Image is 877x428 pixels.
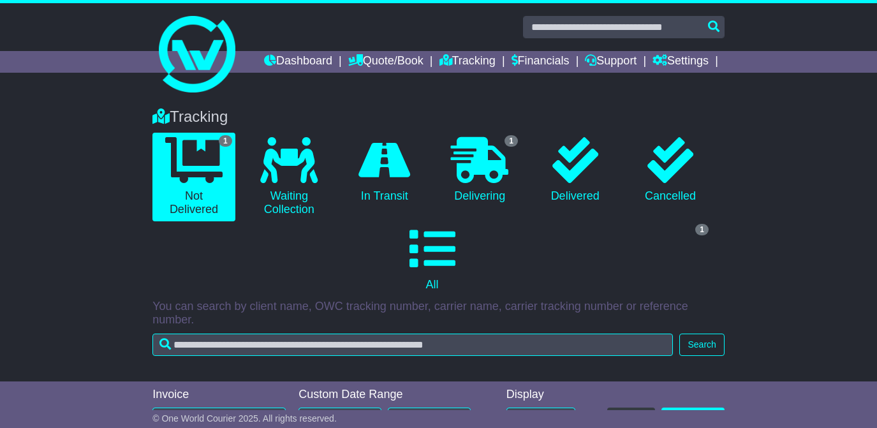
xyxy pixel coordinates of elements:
button: Search [679,334,724,356]
a: Financials [512,51,570,73]
a: Support [585,51,637,73]
a: Delivered [534,133,616,208]
p: You can search by client name, OWC tracking number, carrier name, carrier tracking number or refe... [152,300,725,327]
a: In Transit [343,133,425,208]
a: 1 Delivering [439,133,521,208]
a: Tracking [439,51,496,73]
span: 1 [505,135,518,147]
a: Dashboard [264,51,332,73]
a: Cancelled [629,133,711,208]
a: Settings [652,51,709,73]
a: Waiting Collection [248,133,330,221]
span: 1 [219,135,232,147]
a: 1 Not Delivered [152,133,235,221]
a: 1 All [152,221,712,297]
div: Display [506,388,575,402]
a: Quote/Book [348,51,424,73]
div: Tracking [146,108,731,126]
div: Custom Date Range [298,388,481,402]
div: Invoice [152,388,286,402]
span: © One World Courier 2025. All rights reserved. [152,413,337,424]
span: 1 [695,224,709,235]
